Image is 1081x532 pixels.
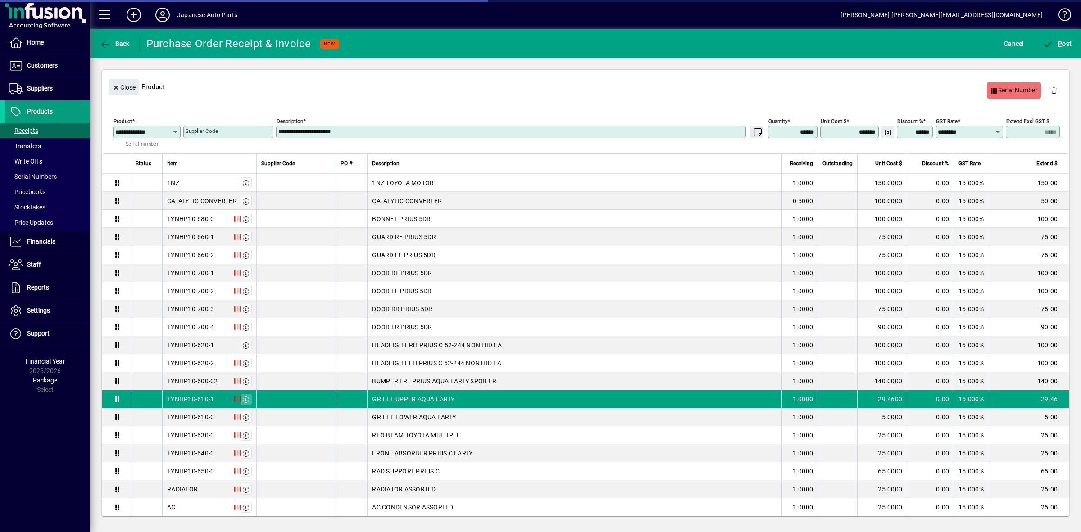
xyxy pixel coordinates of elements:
[1002,36,1026,52] button: Cancel
[793,214,813,223] span: 1.0000
[990,408,1069,426] td: 5.00
[367,246,781,264] td: GUARD LF PRIUS 5DR
[821,118,846,124] mat-label: Unit Cost $
[100,40,130,47] span: Back
[840,8,1043,22] div: [PERSON_NAME] [PERSON_NAME][EMAIL_ADDRESS][DOMAIN_NAME]
[907,462,954,480] td: 0.00
[874,214,902,223] span: 100.0000
[9,188,45,196] span: Pricebooks
[9,158,42,165] span: Write Offs
[167,159,178,168] span: Item
[167,467,214,476] div: TYNHP10-650-0
[9,204,45,211] span: Stocktakes
[793,467,813,476] span: 1.0000
[793,395,813,404] span: 1.0000
[954,498,990,516] td: 15.000%
[793,268,813,277] span: 1.0000
[793,503,813,512] span: 1.0000
[793,323,813,332] span: 1.0000
[954,228,990,246] td: 15.000%
[907,210,954,228] td: 0.00
[367,282,781,300] td: DOOR LF PRIUS 5DR
[990,426,1069,444] td: 25.00
[341,159,352,168] span: PO #
[990,390,1069,408] td: 29.46
[167,323,214,332] div: TYNHP10-700-4
[27,261,41,268] span: Staff
[1004,36,1024,51] span: Cancel
[878,250,902,259] span: 75.0000
[9,142,41,150] span: Transfers
[878,449,902,458] span: 25.0000
[167,305,214,314] div: TYNHP10-700-3
[167,286,214,296] div: TYNHP10-700-2
[27,238,55,245] span: Financials
[167,250,214,259] div: TYNHP10-660-2
[793,178,813,187] span: 1.0000
[990,174,1069,192] td: 150.00
[878,395,902,404] span: 29.4600
[793,250,813,259] span: 1.0000
[167,214,214,223] div: TYNHP10-680-0
[954,408,990,426] td: 15.000%
[33,377,57,384] span: Package
[954,192,990,210] td: 15.000%
[878,305,902,314] span: 75.0000
[793,305,813,314] span: 1.0000
[907,444,954,462] td: 0.00
[990,210,1069,228] td: 100.00
[5,277,90,299] a: Reports
[881,126,894,138] button: Change Price Levels
[954,390,990,408] td: 15.000%
[167,413,214,422] div: TYNHP10-610-0
[97,36,132,52] button: Back
[990,192,1069,210] td: 50.00
[1006,118,1049,124] mat-label: Extend excl GST $
[5,231,90,253] a: Financials
[822,159,853,168] span: Outstanding
[990,264,1069,282] td: 100.00
[907,192,954,210] td: 0.00
[367,300,781,318] td: DOOR RR PRIUS 5DR
[878,323,902,332] span: 90.0000
[167,232,214,241] div: TYNHP10-660-1
[874,178,902,187] span: 150.0000
[907,228,954,246] td: 0.00
[936,118,958,124] mat-label: GST rate
[874,268,902,277] span: 100.0000
[990,372,1069,390] td: 140.00
[106,83,141,91] app-page-header-button: Close
[954,210,990,228] td: 15.000%
[1043,79,1065,101] button: Delete
[5,154,90,169] a: Write Offs
[793,413,813,422] span: 1.0000
[874,377,902,386] span: 140.0000
[907,264,954,282] td: 0.00
[9,127,38,134] span: Receipts
[5,32,90,54] a: Home
[990,462,1069,480] td: 65.00
[878,232,902,241] span: 75.0000
[27,108,53,115] span: Products
[907,354,954,372] td: 0.00
[367,462,781,480] td: RAD SUPPORT PRIUS C
[367,498,781,516] td: AC CONDENSOR ASSORTED
[990,498,1069,516] td: 25.00
[907,408,954,426] td: 0.00
[167,395,214,404] div: TYNHP10-610-1
[1052,2,1070,31] a: Knowledge Base
[5,123,90,138] a: Receipts
[907,318,954,336] td: 0.00
[9,219,53,226] span: Price Updates
[793,377,813,386] span: 1.0000
[907,246,954,264] td: 0.00
[367,444,781,462] td: FRONT ABSORBER PRIUS C EARLY
[27,284,49,291] span: Reports
[277,118,303,124] mat-label: Description
[167,268,214,277] div: TYNHP10-700-1
[148,7,177,23] button: Profile
[5,77,90,100] a: Suppliers
[793,431,813,440] span: 1.0000
[907,426,954,444] td: 0.00
[367,390,781,408] td: GRILLE UPPER AQUA EARLY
